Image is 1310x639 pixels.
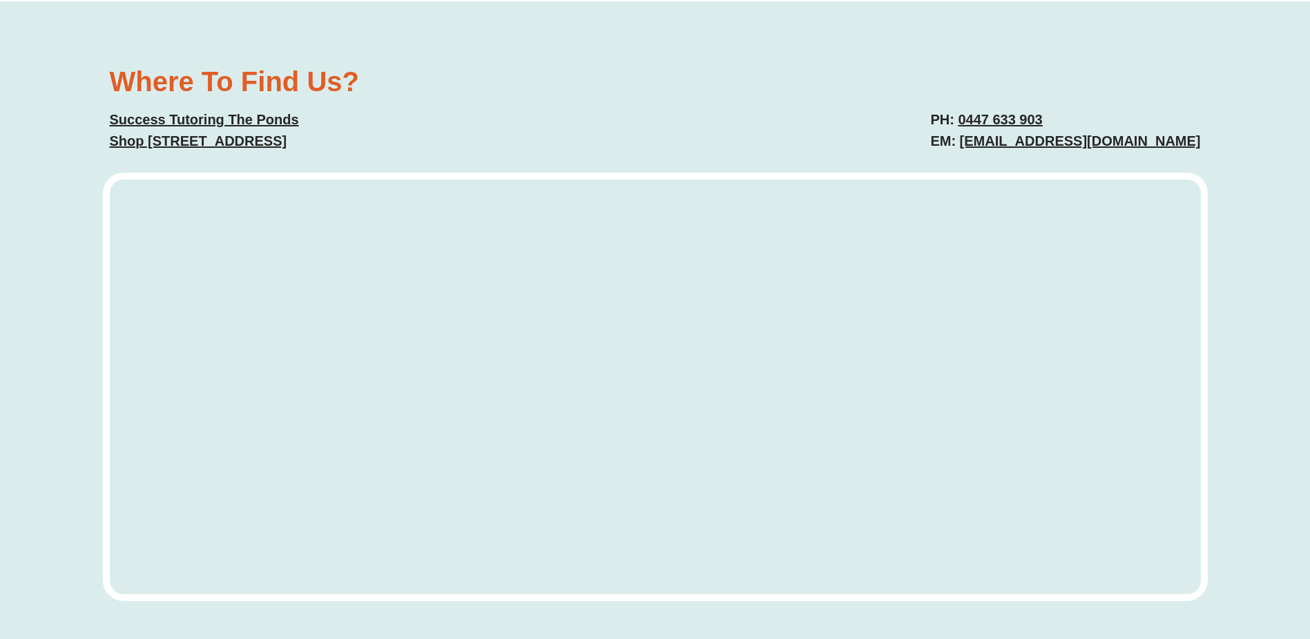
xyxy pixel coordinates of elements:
[958,112,1042,127] a: 0447 633 903
[930,133,956,149] span: EM:
[1080,483,1310,639] iframe: Chat Widget
[960,133,1201,149] a: [EMAIL_ADDRESS][DOMAIN_NAME]
[110,180,1201,594] iframe: Success Tutoring The Ponds
[930,112,954,127] span: PH:
[110,68,642,95] h2: Where To Find Us?
[110,112,299,149] a: Success Tutoring The PondsShop [STREET_ADDRESS]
